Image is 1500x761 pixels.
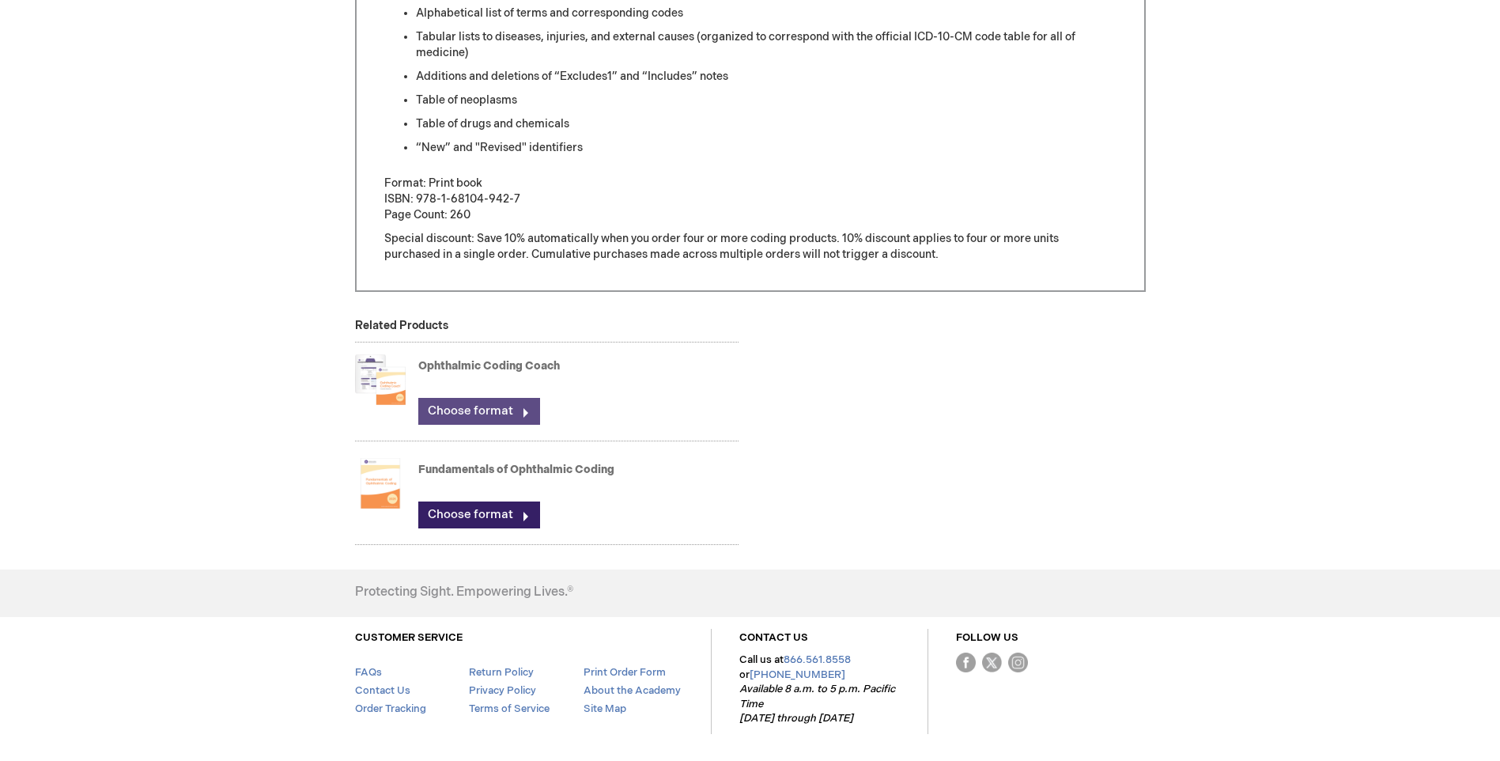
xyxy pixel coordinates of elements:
[469,702,550,715] a: Terms of Service
[739,683,895,725] em: Available 8 a.m. to 5 p.m. Pacific Time [DATE] through [DATE]
[584,702,626,715] a: Site Map
[418,463,614,476] a: Fundamentals of Ophthalmic Coding
[418,398,540,425] a: Choose format
[739,653,900,726] p: Call us at or
[355,452,406,515] img: Fundamentals of Ophthalmic Coding
[416,6,1116,21] li: Alphabetical list of terms and corresponding codes
[355,631,463,644] a: CUSTOMER SERVICE
[784,653,851,666] a: 866.561.8558
[584,666,666,679] a: Print Order Form
[469,684,536,697] a: Privacy Policy
[739,631,808,644] a: CONTACT US
[982,653,1002,672] img: Twitter
[1008,653,1028,672] img: instagram
[584,684,681,697] a: About the Academy
[418,359,560,373] a: Ophthalmic Coding Coach
[355,702,426,715] a: Order Tracking
[469,666,534,679] a: Return Policy
[416,29,1116,61] li: Tabular lists to diseases, injuries, and external causes (organized to correspond with the offici...
[355,348,406,411] img: Ophthalmic Coding Coach
[418,502,540,528] a: Choose format
[416,140,1116,156] li: “New” and "Revised" identifiers
[355,585,573,600] h4: Protecting Sight. Empowering Lives.®
[416,116,1116,132] li: Table of drugs and chemicals
[384,176,1116,223] p: Format: Print book ISBN: 978-1-68104-942-7 Page Count: 260
[956,653,976,672] img: Facebook
[355,319,448,332] strong: Related Products
[416,69,1116,85] li: Additions and deletions of “Excludes1” and “Includes” notes
[355,684,410,697] a: Contact Us
[956,631,1018,644] a: FOLLOW US
[384,231,1116,263] p: Special discount: Save 10% automatically when you order four or more coding products. 10% discoun...
[355,666,382,679] a: FAQs
[750,668,845,681] a: [PHONE_NUMBER]
[416,93,1116,108] li: Table of neoplasms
